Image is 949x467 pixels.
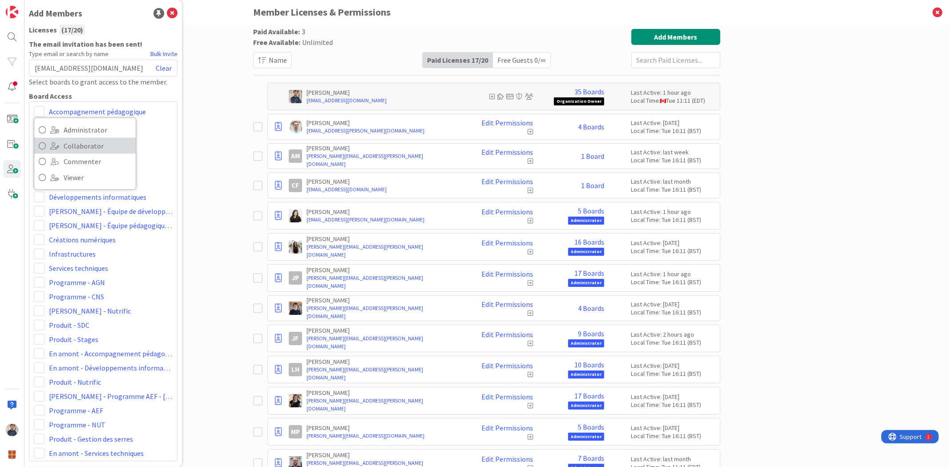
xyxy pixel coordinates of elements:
div: Local Time: Tue 16:11 (BST) [631,370,715,378]
a: 35 Boards [574,88,604,96]
a: 1 Board [581,152,604,160]
a: 9 Boards [578,330,604,338]
p: [PERSON_NAME] [307,119,462,127]
img: AG [289,120,302,133]
span: Type email or search by name [29,49,109,59]
div: Local Time: Tue 16:11 (BST) [631,278,715,286]
span: Name [269,55,287,65]
p: [PERSON_NAME] [307,389,462,397]
b: The email invitation has been sent! [29,39,178,49]
span: Support [19,1,40,12]
a: Edit Permissions [481,119,533,127]
span: Administrator [568,279,604,287]
div: Last Active: 1 hour ago [631,270,715,278]
button: Add Members [631,29,720,45]
span: Commenter [64,155,131,169]
a: En amont - Développements informatiques [49,362,173,373]
div: Paid Licenses 17 / 20 [423,52,493,68]
div: Local Time: Tue 16:11 (BST) [631,247,715,255]
a: [PERSON_NAME][EMAIL_ADDRESS][PERSON_NAME][DOMAIN_NAME] [307,397,462,413]
a: Programme - CNS [49,291,104,302]
div: JF [289,332,302,345]
span: Paid Available: [253,27,300,36]
a: [PERSON_NAME][EMAIL_ADDRESS][PERSON_NAME][DOMAIN_NAME] [307,366,462,382]
a: 4 Boards [578,123,604,131]
span: Administrator [64,123,131,137]
p: [PERSON_NAME] [307,451,462,459]
a: Infrastructures [49,249,96,259]
a: 5 Boards [578,207,604,215]
div: Free Guests 0 / ∞ [493,52,550,68]
a: Bulk Invite [150,49,178,59]
a: Edit Permissions [481,177,533,185]
a: [PERSON_NAME][EMAIL_ADDRESS][DOMAIN_NAME] [307,432,462,440]
div: Last Active: [DATE] [631,424,715,432]
button: Name [253,52,292,68]
a: En amont - Services techniques [49,448,144,459]
span: Organization Owner [554,97,604,105]
a: 17 Boards [574,269,604,277]
div: Last Active: [DATE] [631,393,715,401]
a: En amont - Accompagnement pédagogique [49,348,173,359]
span: Free Available: [253,38,300,47]
a: [PERSON_NAME] - Équipe de développement - [DATE] [49,206,173,217]
a: Edit Permissions [481,455,533,463]
a: Produit - Nutrific [49,377,101,387]
span: Administrator [568,339,604,347]
p: [PERSON_NAME] [307,424,462,432]
div: Last Active: [DATE] [631,300,715,308]
p: [PERSON_NAME] [307,177,462,185]
p: [PERSON_NAME] [307,358,462,366]
p: [PERSON_NAME] [307,144,462,152]
p: [PERSON_NAME] [307,296,462,304]
div: Add Members [29,7,82,20]
a: Edit Permissions [481,148,533,156]
div: Last Active: 1 hour ago [631,89,715,97]
a: Programme - AGN [49,277,105,288]
a: 5 Boards [578,423,604,431]
a: Edit Permissions [481,239,533,247]
a: Produit - SDC [49,320,89,330]
div: Last Active: last month [631,455,715,463]
p: [PERSON_NAME] [307,266,462,274]
div: Last Active: 2 hours ago [631,330,715,338]
div: Local Time: Tue 16:11 (BST) [631,127,715,135]
a: [PERSON_NAME][EMAIL_ADDRESS][PERSON_NAME][DOMAIN_NAME] [307,152,462,168]
a: Edit Permissions [481,300,533,308]
div: 1 [46,4,48,11]
span: Viewer [64,171,131,185]
span: Administrator [568,248,604,256]
img: GB [289,209,302,222]
a: Programme - NUT [49,419,105,430]
a: [PERSON_NAME] - Programme AEF - [DATE] [49,391,173,402]
img: MW [289,90,302,103]
a: [PERSON_NAME][EMAIL_ADDRESS][PERSON_NAME][DOMAIN_NAME] [307,243,462,259]
a: 10 Boards [574,361,604,369]
a: 17 Boards [574,392,604,400]
div: Last Active: 1 hour ago [631,208,715,216]
span: Administrator [568,402,604,410]
div: Select boards to grant access to the member. [29,76,178,87]
a: 16 Boards [574,238,604,246]
div: CF [289,179,302,192]
p: [PERSON_NAME] [307,235,462,243]
div: Local Time: Tue 16:11 (BST) [631,156,715,164]
div: Local Time: Tue 16:11 (BST) [631,185,715,193]
a: Edit Permissions [481,393,533,401]
p: [PERSON_NAME] [307,326,462,334]
a: 4 Boards [578,304,604,312]
a: [PERSON_NAME][EMAIL_ADDRESS][PERSON_NAME][DOMAIN_NAME] [307,334,462,350]
div: Last Active: [DATE] [631,362,715,370]
input: Search Paid Licenses... [631,52,720,68]
a: Produit - Gestion des serres [49,434,133,444]
a: Edit Permissions [481,330,533,338]
img: JC [289,302,302,315]
a: [EMAIL_ADDRESS][PERSON_NAME][DOMAIN_NAME] [307,127,462,135]
a: Collaborator [34,138,136,154]
a: [PERSON_NAME][EMAIL_ADDRESS][PERSON_NAME][DOMAIN_NAME] [307,304,462,320]
div: Board Access [29,91,178,101]
a: Edit Permissions [481,424,533,432]
p: [PERSON_NAME] [307,208,462,216]
p: [PERSON_NAME] [307,89,462,97]
span: Administrator [568,370,604,378]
